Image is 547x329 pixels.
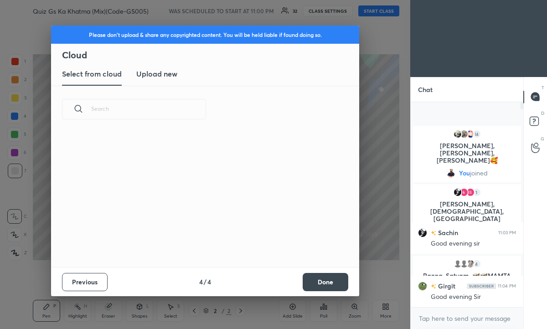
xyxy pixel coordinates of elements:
img: 1c5527ffff574854be5a86d324220749.15499200_3 [459,188,469,197]
div: 11:03 PM [498,230,516,235]
p: [PERSON_NAME], [DEMOGRAPHIC_DATA], [GEOGRAPHIC_DATA] [418,200,516,222]
div: 4 [472,259,481,268]
img: no-rating-badge.077c3623.svg [431,284,436,289]
div: Good evening sir [431,239,516,248]
h3: Upload new [136,68,177,79]
h4: 4 [207,277,211,287]
img: default.png [453,259,462,268]
button: Done [303,273,348,291]
img: no-rating-badge.077c3623.svg [431,231,436,236]
p: [PERSON_NAME], [PERSON_NAME], [PERSON_NAME]🥰 [418,142,516,164]
h6: Girgit [436,281,455,291]
h2: Cloud [62,49,359,61]
p: D [541,110,544,117]
p: T [542,84,544,91]
h3: Select from cloud [62,68,122,79]
div: grid [411,124,523,307]
img: 25af717e05e349248a292ca7f9006c34.jpg [418,281,427,290]
img: e5119330083c48789a1bcaf555af1443.82931577_3 [453,188,462,197]
img: 53d93a5faa224162b930e8456262ef18.jpg [453,129,462,139]
p: G [541,135,544,142]
h4: 4 [199,277,203,287]
img: 2e1776e2a17a458f8f2ae63657c11f57.jpg [446,169,455,178]
img: Yh7BfnbMxzoAAAAASUVORK5CYII= [467,283,496,288]
img: 71656eb66128455586eab6b3a919342a.jpg [459,129,469,139]
h6: Sachin [436,228,458,237]
div: Please don't upload & share any copyrighted content. You will be held liable if found doing so. [51,26,359,44]
div: Good evening Sir [431,293,516,302]
div: grid [51,130,348,267]
span: joined [470,170,488,177]
div: 14 [472,129,481,139]
img: 5ecd95d795d44168980934e786b9864c.jpg [466,259,475,268]
p: Panna, Satyam, 🦋🦋MAMTA [418,272,516,279]
div: 11:04 PM [498,283,516,288]
img: 3 [466,188,475,197]
input: Search [91,89,206,128]
div: 1 [472,188,481,197]
img: e5119330083c48789a1bcaf555af1443.82931577_3 [418,228,427,237]
img: default.png [459,259,469,268]
img: b33397355bc44f408d2cd254ccb43f20.jpg [466,129,475,139]
span: You [459,170,470,177]
p: Chat [411,77,440,102]
button: Previous [62,273,108,291]
h4: / [204,277,206,287]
